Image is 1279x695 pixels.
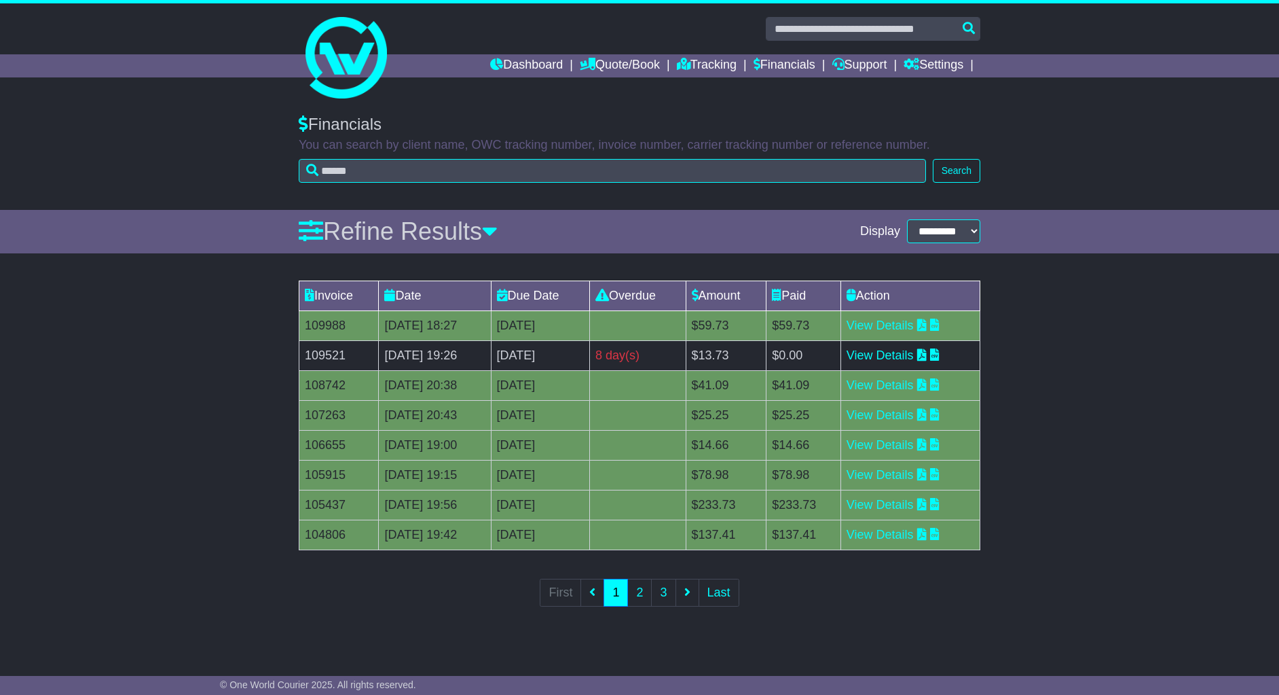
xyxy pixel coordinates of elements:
td: 105437 [299,490,379,520]
td: $14.66 [766,430,841,460]
td: $78.98 [766,460,841,490]
a: Last [699,579,739,607]
td: $41.09 [766,370,841,400]
td: 108742 [299,370,379,400]
a: View Details [847,319,914,332]
td: Amount [686,281,766,310]
a: View Details [847,468,914,482]
td: 109988 [299,310,379,340]
td: [DATE] 19:15 [379,460,491,490]
td: $137.41 [686,520,766,550]
button: Search [933,159,980,183]
a: View Details [847,408,914,422]
p: You can search by client name, OWC tracking number, invoice number, carrier tracking number or re... [299,138,980,153]
a: Quote/Book [580,54,660,77]
td: Paid [766,281,841,310]
td: 106655 [299,430,379,460]
a: View Details [847,498,914,512]
td: Due Date [491,281,589,310]
td: $13.73 [686,340,766,370]
td: [DATE] [491,430,589,460]
div: Financials [299,115,980,135]
a: Tracking [677,54,737,77]
a: View Details [847,349,914,362]
td: [DATE] 20:38 [379,370,491,400]
a: 3 [651,579,675,607]
a: View Details [847,378,914,392]
td: [DATE] [491,520,589,550]
a: View Details [847,438,914,452]
td: $14.66 [686,430,766,460]
td: [DATE] 19:26 [379,340,491,370]
td: [DATE] 20:43 [379,400,491,430]
td: Action [840,281,980,310]
a: 2 [627,579,652,607]
td: [DATE] [491,370,589,400]
a: 1 [604,579,628,607]
td: $0.00 [766,340,841,370]
td: 107263 [299,400,379,430]
td: $25.25 [766,400,841,430]
div: 8 day(s) [595,346,680,365]
a: View Details [847,528,914,541]
td: [DATE] 19:00 [379,430,491,460]
td: $59.73 [766,310,841,340]
span: © One World Courier 2025. All rights reserved. [220,679,416,690]
td: [DATE] [491,340,589,370]
a: Dashboard [490,54,563,77]
td: $41.09 [686,370,766,400]
td: [DATE] [491,310,589,340]
td: Overdue [590,281,686,310]
td: Date [379,281,491,310]
a: Support [832,54,887,77]
td: 105915 [299,460,379,490]
td: $137.41 [766,520,841,550]
td: [DATE] 18:27 [379,310,491,340]
a: Settings [904,54,963,77]
td: [DATE] 19:56 [379,490,491,520]
td: 104806 [299,520,379,550]
td: $59.73 [686,310,766,340]
td: [DATE] [491,400,589,430]
td: Invoice [299,281,379,310]
td: $233.73 [686,490,766,520]
a: Financials [754,54,815,77]
td: 109521 [299,340,379,370]
td: $25.25 [686,400,766,430]
td: [DATE] 19:42 [379,520,491,550]
a: Refine Results [299,217,498,245]
td: [DATE] [491,460,589,490]
span: Display [860,224,900,239]
td: $78.98 [686,460,766,490]
td: $233.73 [766,490,841,520]
td: [DATE] [491,490,589,520]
